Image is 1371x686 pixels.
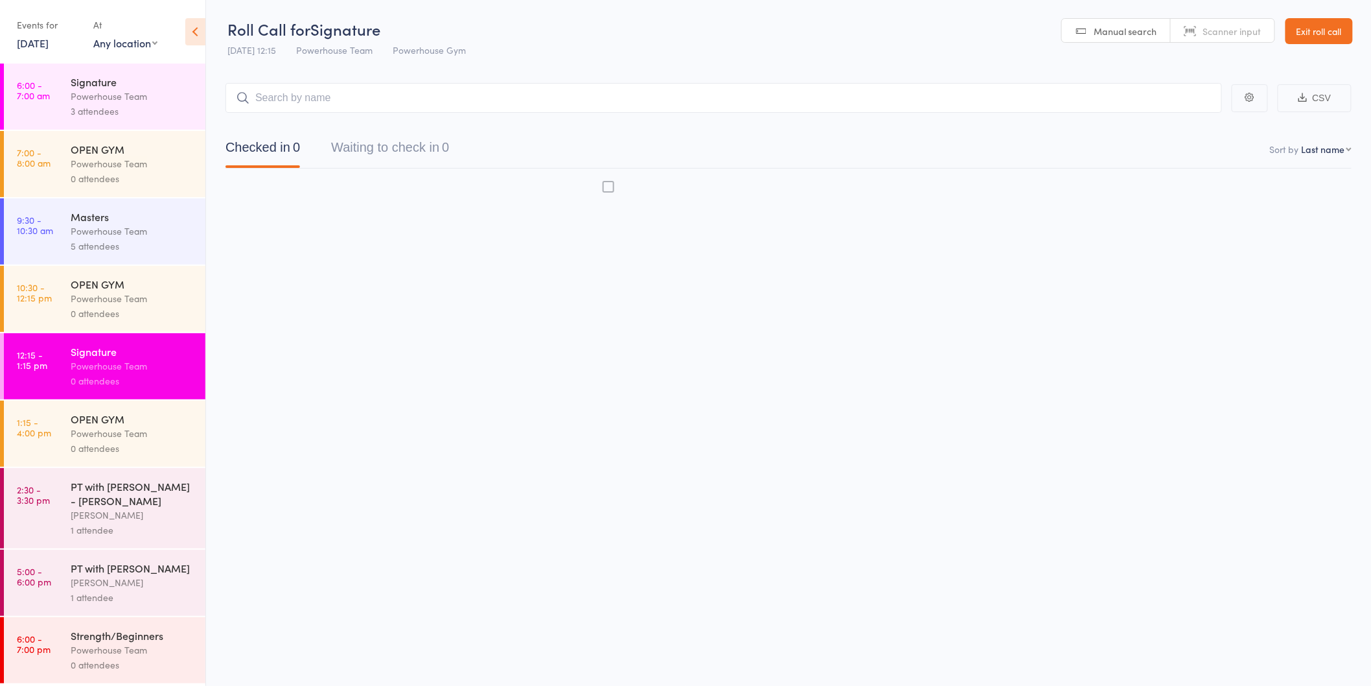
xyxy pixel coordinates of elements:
a: [DATE] [17,36,49,50]
button: Waiting to check in0 [331,134,449,168]
div: OPEN GYM [71,142,194,156]
div: 1 attendee [71,590,194,605]
span: Manual search [1094,25,1157,38]
div: 1 attendee [71,523,194,538]
div: Signature [71,344,194,359]
a: 7:00 -8:00 amOPEN GYMPowerhouse Team0 attendees [4,131,205,197]
time: 1:15 - 4:00 pm [17,417,51,438]
div: Events for [17,14,80,36]
a: 9:30 -10:30 amMastersPowerhouse Team5 attendees [4,198,205,265]
a: 12:15 -1:15 pmSignaturePowerhouse Team0 attendees [4,333,205,399]
div: 3 attendees [71,104,194,119]
label: Sort by [1270,143,1299,156]
time: 2:30 - 3:30 pm [17,484,50,505]
a: 5:00 -6:00 pmPT with [PERSON_NAME][PERSON_NAME]1 attendee [4,550,205,616]
div: 0 [293,140,300,154]
time: 10:30 - 12:15 pm [17,282,52,303]
button: Checked in0 [225,134,300,168]
div: PT with [PERSON_NAME] - [PERSON_NAME] [71,479,194,508]
div: OPEN GYM [71,412,194,426]
div: At [93,14,157,36]
div: Powerhouse Team [71,224,194,239]
div: 0 attendees [71,373,194,388]
div: Powerhouse Team [71,426,194,441]
div: Signature [71,75,194,89]
div: [PERSON_NAME] [71,508,194,523]
div: 0 attendees [71,306,194,321]
input: Search by name [225,83,1222,113]
span: Roll Call for [227,18,310,40]
time: 6:00 - 7:00 am [17,80,50,101]
div: PT with [PERSON_NAME] [71,561,194,575]
div: OPEN GYM [71,277,194,291]
div: [PERSON_NAME] [71,575,194,590]
a: 10:30 -12:15 pmOPEN GYMPowerhouse Team0 attendees [4,266,205,332]
time: 7:00 - 8:00 am [17,147,51,168]
div: 0 attendees [71,171,194,186]
span: Powerhouse Team [296,43,373,56]
span: Signature [310,18,380,40]
div: 0 attendees [71,657,194,672]
div: Powerhouse Team [71,89,194,104]
div: Powerhouse Team [71,643,194,657]
div: Powerhouse Team [71,156,194,171]
time: 12:15 - 1:15 pm [17,349,47,370]
div: Last name [1302,143,1345,156]
div: Strength/Beginners [71,628,194,643]
div: 0 [442,140,449,154]
div: 5 attendees [71,239,194,254]
button: CSV [1278,84,1352,112]
span: Scanner input [1203,25,1262,38]
a: Exit roll call [1285,18,1353,44]
time: 6:00 - 7:00 pm [17,633,51,654]
a: 6:00 -7:00 amSignaturePowerhouse Team3 attendees [4,64,205,130]
span: Powerhouse Gym [393,43,466,56]
div: Powerhouse Team [71,359,194,373]
div: Any location [93,36,157,50]
a: 1:15 -4:00 pmOPEN GYMPowerhouse Team0 attendees [4,401,205,467]
time: 9:30 - 10:30 am [17,215,53,235]
div: Masters [71,209,194,224]
a: 6:00 -7:00 pmStrength/BeginnersPowerhouse Team0 attendees [4,617,205,683]
time: 5:00 - 6:00 pm [17,566,51,587]
div: 0 attendees [71,441,194,456]
span: [DATE] 12:15 [227,43,276,56]
div: Powerhouse Team [71,291,194,306]
a: 2:30 -3:30 pmPT with [PERSON_NAME] - [PERSON_NAME][PERSON_NAME]1 attendee [4,468,205,549]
